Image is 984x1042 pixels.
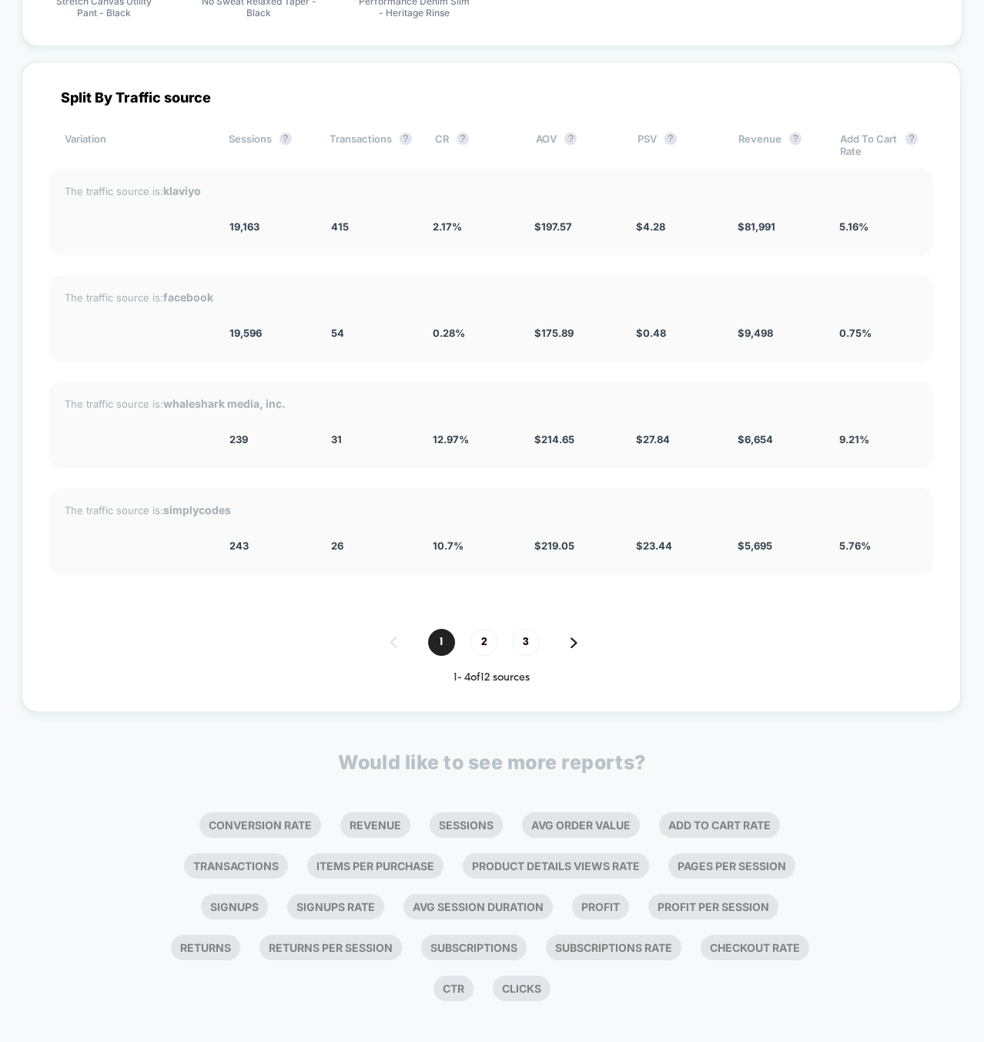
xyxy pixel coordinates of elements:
span: 0.28 % [433,327,465,339]
li: Subscriptions Rate [546,935,681,960]
div: 1 - 4 of 12 sources [49,671,933,684]
span: 3 [513,629,540,656]
span: $ 81,991 [738,220,775,233]
span: 19,163 [229,220,259,233]
span: $ 6,654 [738,433,773,445]
span: 243 [229,539,249,552]
div: Add To Cart Rate [840,133,918,157]
li: Profit Per Session [648,894,778,919]
span: 9.21 % [839,433,869,445]
li: Checkout Rate [701,935,809,960]
div: Sessions [229,133,306,157]
span: 31 [331,433,342,445]
div: CR [435,133,513,157]
span: $ 214.65 [534,433,574,445]
li: Signups Rate [287,894,384,919]
span: 1 [428,629,455,656]
span: 54 [331,327,344,339]
strong: klaviyo [163,184,201,197]
li: Signups [201,894,268,919]
strong: whaleshark media, inc. [163,397,286,410]
div: The traffic source is: [65,503,918,516]
li: Ctr [433,976,474,1001]
button: ? [905,133,918,145]
li: Sessions [430,812,503,838]
span: $ 219.05 [534,539,574,552]
span: 5.16 % [839,220,869,233]
span: 239 [229,433,248,445]
div: Variation [65,133,206,157]
span: $ 9,498 [738,327,773,339]
button: ? [789,133,802,145]
li: Transactions [184,853,288,879]
span: 415 [331,220,349,233]
li: Avg Order Value [522,812,640,838]
div: The traffic source is: [65,291,918,304]
button: ? [400,133,412,145]
span: 2 [470,629,497,656]
li: Returns [171,935,240,960]
div: Split By Traffic source [49,89,933,106]
span: 0.75 % [839,327,872,339]
div: PSV [638,133,715,157]
li: Product Details Views Rate [463,853,649,879]
div: Transactions [330,133,412,157]
span: 19,596 [229,327,262,339]
li: Clicks [493,976,551,1001]
p: Would like to see more reports? [338,751,646,774]
li: Returns Per Session [259,935,402,960]
li: Conversion Rate [199,812,321,838]
button: ? [279,133,292,145]
img: pagination forward [571,637,577,648]
span: $ 175.89 [534,327,574,339]
strong: simplycodes [163,503,231,516]
span: $ 5,695 [738,539,772,552]
button: ? [457,133,469,145]
div: The traffic source is: [65,397,918,410]
li: Pages Per Session [668,853,795,879]
li: Subscriptions [421,935,527,960]
div: The traffic source is: [65,184,918,197]
li: Items Per Purchase [307,853,443,879]
strong: facebook [163,291,213,304]
li: Revenue [340,812,410,838]
span: $ 27.84 [636,433,670,445]
li: Profit [572,894,629,919]
span: 10.7 % [433,539,464,552]
span: $ 197.57 [534,220,572,233]
span: $ 4.28 [636,220,665,233]
span: $ 0.48 [636,327,666,339]
span: $ 23.44 [636,539,672,552]
li: Add To Cart Rate [659,812,780,838]
span: 26 [331,539,343,552]
li: Avg Session Duration [403,894,553,919]
span: 2.17 % [433,220,462,233]
span: 12.97 % [433,433,469,445]
button: ? [564,133,577,145]
div: Revenue [738,133,816,157]
button: ? [664,133,677,145]
span: 5.76 % [839,539,871,552]
div: AOV [536,133,614,157]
